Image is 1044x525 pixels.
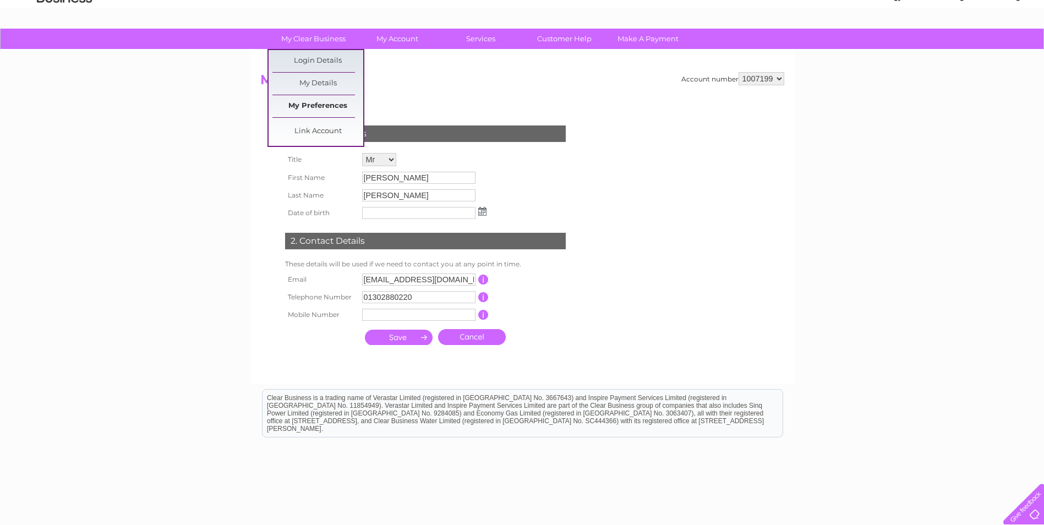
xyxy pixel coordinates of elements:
img: logo.png [36,29,92,62]
input: Submit [365,330,433,345]
a: Make A Payment [603,29,693,49]
th: Mobile Number [282,306,359,324]
a: Contact [971,47,998,55]
a: 0333 014 3131 [837,6,912,19]
a: Services [435,29,526,49]
a: My Details [272,73,363,95]
a: Link Account [272,121,363,143]
input: Information [478,310,489,320]
a: My Preferences [272,95,363,117]
a: My Clear Business [268,29,359,49]
input: Information [478,275,489,285]
h2: My Details [260,72,784,93]
a: Login Details [272,50,363,72]
div: Account number [681,72,784,85]
a: Blog [948,47,964,55]
div: 2. Contact Details [285,233,566,249]
th: Date of birth [282,204,359,222]
a: My Account [352,29,442,49]
a: Customer Help [519,29,610,49]
th: First Name [282,169,359,187]
a: Cancel [438,329,506,345]
input: Information [478,292,489,302]
th: Telephone Number [282,288,359,306]
th: Last Name [282,187,359,204]
a: Log out [1008,47,1034,55]
th: Email [282,271,359,288]
img: ... [478,207,487,216]
td: These details will be used if we need to contact you at any point in time. [282,258,569,271]
a: Water [850,47,871,55]
div: 1. Personal Details [285,125,566,142]
a: Telecoms [909,47,942,55]
a: Energy [878,47,902,55]
th: Title [282,150,359,169]
div: Clear Business is a trading name of Verastar Limited (registered in [GEOGRAPHIC_DATA] No. 3667643... [263,6,783,53]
